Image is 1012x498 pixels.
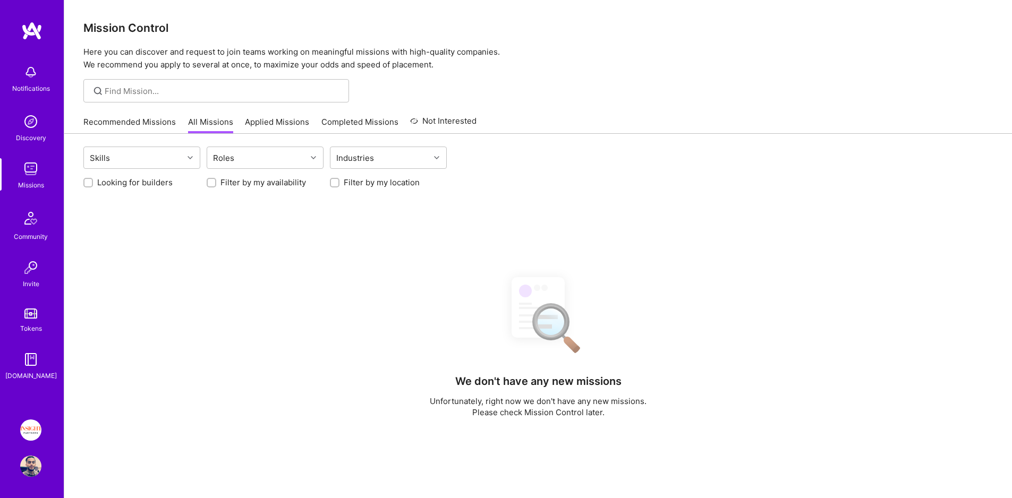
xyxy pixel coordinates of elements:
[434,155,439,160] i: icon Chevron
[83,46,993,71] p: Here you can discover and request to join teams working on meaningful missions with high-quality ...
[5,370,57,381] div: [DOMAIN_NAME]
[83,21,993,35] h3: Mission Control
[188,155,193,160] i: icon Chevron
[16,132,46,143] div: Discovery
[20,62,41,83] img: bell
[245,116,309,134] a: Applied Missions
[311,155,316,160] i: icon Chevron
[20,419,41,441] img: Insight Partners: Data & AI - Sourcing
[18,205,44,231] img: Community
[20,456,41,477] img: User Avatar
[210,150,237,166] div: Roles
[97,177,173,188] label: Looking for builders
[20,349,41,370] img: guide book
[334,150,377,166] div: Industries
[18,419,44,441] a: Insight Partners: Data & AI - Sourcing
[114,152,115,164] input: overall type: UNKNOWN_TYPE server type: NO_SERVER_DATA heuristic type: UNKNOWN_TYPE label: Skills...
[20,158,41,179] img: teamwork
[188,116,233,134] a: All Missions
[321,116,398,134] a: Completed Missions
[20,323,42,334] div: Tokens
[83,116,176,134] a: Recommended Missions
[20,257,41,278] img: Invite
[105,85,341,97] input: overall type: UNKNOWN_TYPE server type: NO_SERVER_DATA heuristic type: UNKNOWN_TYPE label: Find M...
[14,231,48,242] div: Community
[344,177,420,188] label: Filter by my location
[430,407,647,418] p: Please check Mission Control later.
[220,177,306,188] label: Filter by my availability
[21,21,42,40] img: logo
[430,396,647,407] p: Unfortunately, right now we don't have any new missions.
[410,115,477,134] a: Not Interested
[23,278,39,289] div: Invite
[12,83,50,94] div: Notifications
[455,375,622,388] h4: We don't have any new missions
[493,268,583,360] img: No Results
[18,179,44,191] div: Missions
[87,150,113,166] div: Skills
[92,85,104,97] i: icon SearchGrey
[20,111,41,132] img: discovery
[378,152,379,164] input: overall type: UNKNOWN_TYPE server type: NO_SERVER_DATA heuristic type: UNKNOWN_TYPE label: Indust...
[24,308,37,319] img: tokens
[238,152,239,164] input: overall type: UNKNOWN_TYPE server type: NO_SERVER_DATA heuristic type: UNKNOWN_TYPE label: Roles ...
[18,456,44,477] a: User Avatar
